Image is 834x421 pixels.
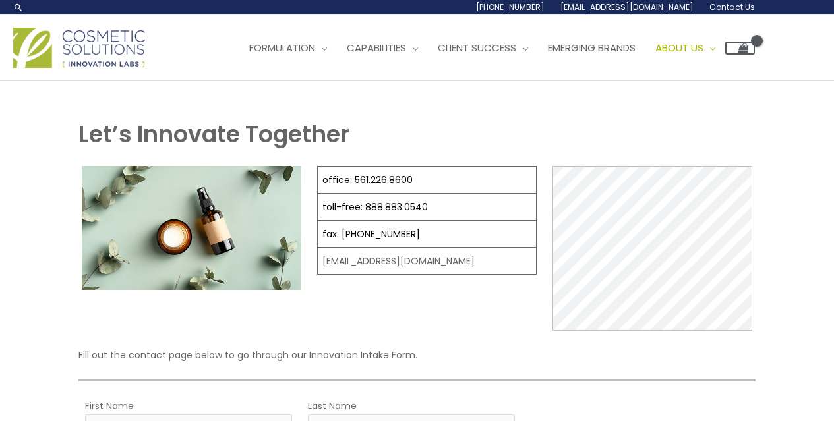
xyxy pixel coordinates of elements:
[709,1,755,13] span: Contact Us
[13,28,145,68] img: Cosmetic Solutions Logo
[438,41,516,55] span: Client Success
[548,41,636,55] span: Emerging Brands
[337,28,428,68] a: Capabilities
[249,41,315,55] span: Formulation
[229,28,755,68] nav: Site Navigation
[318,248,537,275] td: [EMAIL_ADDRESS][DOMAIN_NAME]
[645,28,725,68] a: About Us
[322,227,420,240] a: fax: [PHONE_NUMBER]
[428,28,538,68] a: Client Success
[78,118,349,150] strong: Let’s Innovate Together
[725,42,755,55] a: View Shopping Cart, empty
[82,166,301,290] img: Contact page image for private label skincare manufacturer Cosmetic solutions shows a skin care b...
[322,200,428,213] a: toll-free: 888.883.0540
[78,347,756,364] p: Fill out the contact page below to go through our Innovation Intake Form.
[347,41,406,55] span: Capabilities
[538,28,645,68] a: Emerging Brands
[308,397,357,414] label: Last Name
[560,1,694,13] span: [EMAIL_ADDRESS][DOMAIN_NAME]
[322,173,413,186] a: office: 561.226.8600
[85,397,134,414] label: First Name
[655,41,703,55] span: About Us
[13,2,24,13] a: Search icon link
[476,1,545,13] span: [PHONE_NUMBER]
[239,28,337,68] a: Formulation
